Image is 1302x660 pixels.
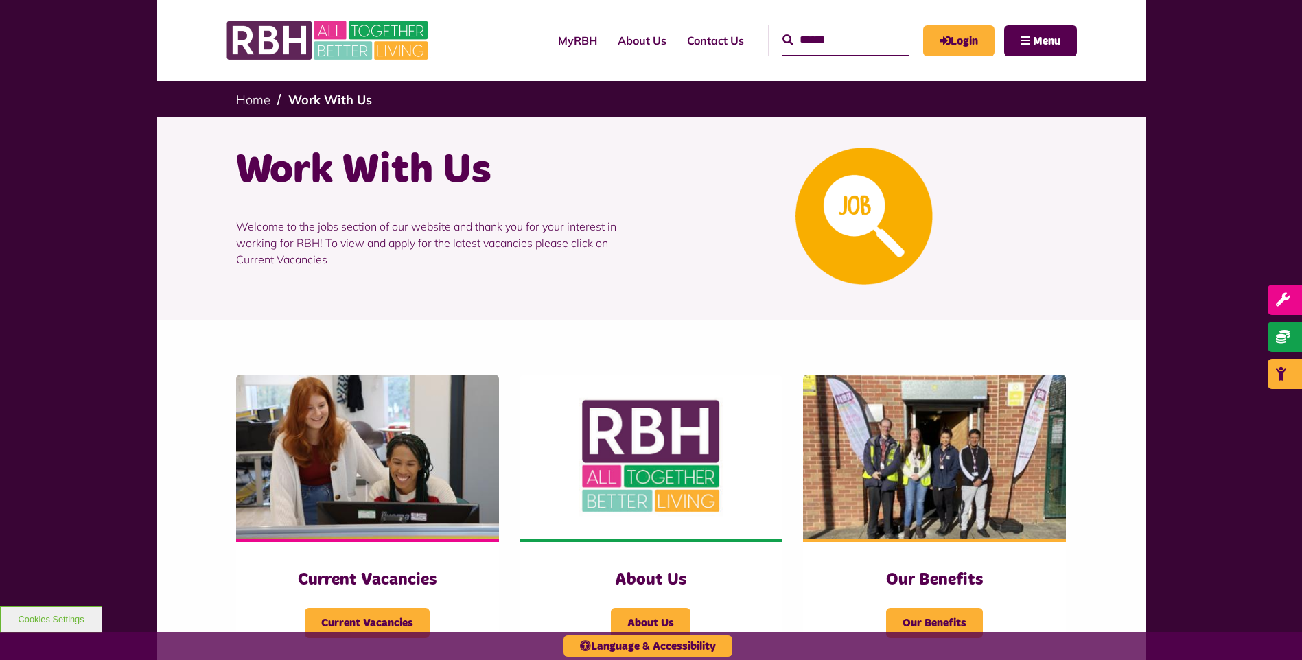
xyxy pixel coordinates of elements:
[236,375,499,539] img: IMG 1470
[607,22,677,59] a: About Us
[305,608,430,638] span: Current Vacancies
[923,25,995,56] a: MyRBH
[236,92,270,108] a: Home
[830,569,1038,591] h3: Our Benefits
[803,375,1066,539] img: Dropinfreehold2
[611,608,690,638] span: About Us
[548,22,607,59] a: MyRBH
[236,198,641,288] p: Welcome to the jobs section of our website and thank you for your interest in working for RBH! To...
[236,144,641,198] h1: Work With Us
[1240,598,1302,660] iframe: Netcall Web Assistant for live chat
[886,608,983,638] span: Our Benefits
[264,569,472,591] h3: Current Vacancies
[1004,25,1077,56] button: Navigation
[226,14,432,67] img: RBH
[1033,36,1060,47] span: Menu
[520,375,782,539] img: RBH Logo Social Media 480X360 (1)
[795,148,933,285] img: Looking For A Job
[677,22,754,59] a: Contact Us
[288,92,372,108] a: Work With Us
[547,569,755,591] h3: About Us
[563,635,732,657] button: Language & Accessibility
